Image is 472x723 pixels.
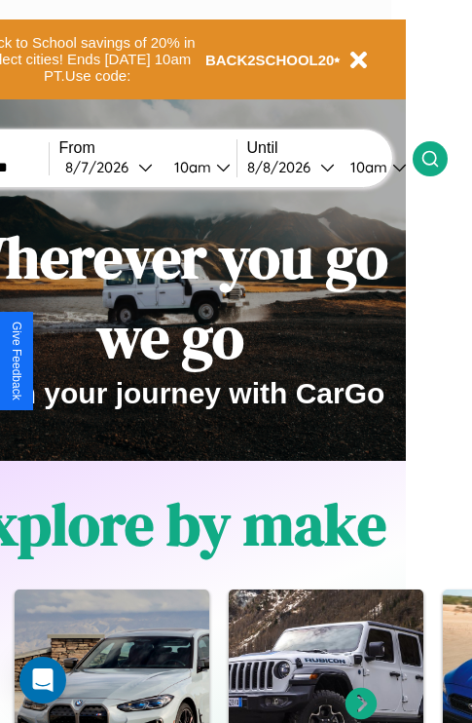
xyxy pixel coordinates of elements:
button: 8/7/2026 [59,157,159,177]
label: From [59,139,236,157]
label: Until [247,139,413,157]
div: 10am [341,158,392,176]
div: 10am [164,158,216,176]
div: Open Intercom Messenger [19,657,66,704]
div: 8 / 8 / 2026 [247,158,320,176]
div: Give Feedback [10,322,23,400]
button: 10am [159,157,236,177]
button: 10am [335,157,413,177]
b: BACK2SCHOOL20 [205,52,335,68]
div: 8 / 7 / 2026 [65,158,138,176]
